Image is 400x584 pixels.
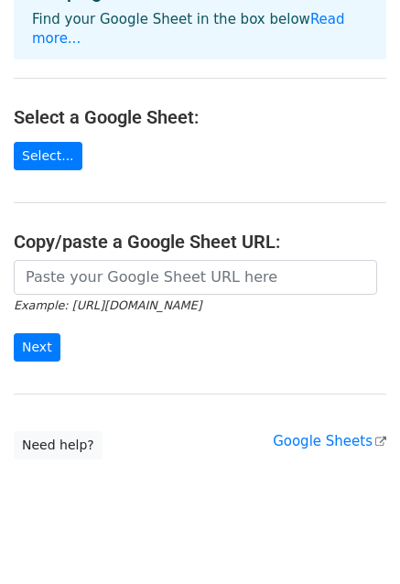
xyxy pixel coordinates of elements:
a: Select... [14,142,82,170]
h4: Select a Google Sheet: [14,106,386,128]
a: Read more... [32,11,345,47]
small: Example: [URL][DOMAIN_NAME] [14,298,201,312]
a: Need help? [14,431,103,460]
input: Paste your Google Sheet URL here [14,260,377,295]
input: Next [14,333,60,362]
h4: Copy/paste a Google Sheet URL: [14,231,386,253]
p: Find your Google Sheet in the box below [32,10,368,49]
a: Google Sheets [273,433,386,449]
iframe: Chat Widget [308,496,400,584]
